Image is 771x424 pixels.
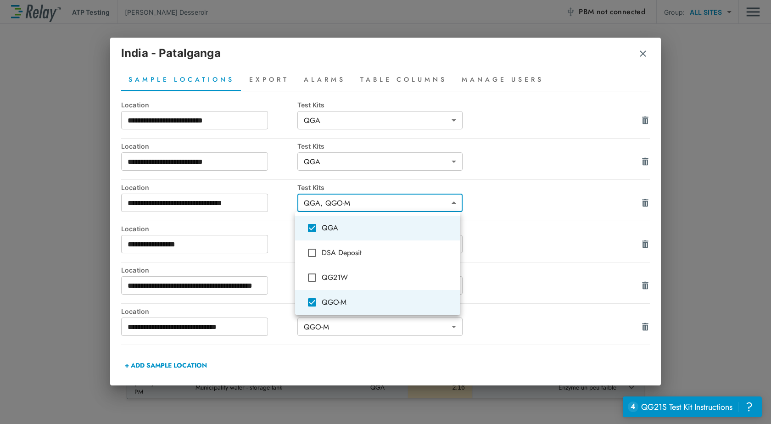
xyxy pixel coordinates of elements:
span: DSA Deposit [322,247,453,258]
span: QGA [322,223,453,234]
span: QGO-M [322,297,453,308]
iframe: Resource center [623,396,762,417]
span: QG21W [322,272,453,283]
